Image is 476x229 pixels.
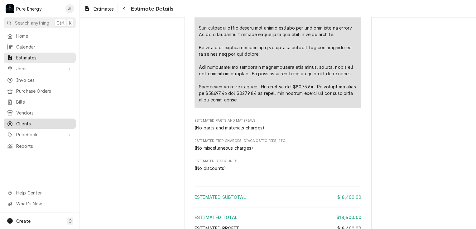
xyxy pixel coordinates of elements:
span: Home [16,33,73,39]
div: Estimated Trip Charges, Diagnostic Fees, etc. List [195,145,361,151]
a: Purchase Orders [4,86,76,96]
div: Estimated Discounts [195,159,361,171]
span: Create [16,218,31,224]
a: Reports [4,141,76,151]
button: Navigate back [119,4,129,14]
span: Ctrl [56,20,65,26]
div: JL [65,4,74,13]
div: $18,400.00 [336,214,361,221]
span: Pricebook [16,131,63,138]
span: What's New [16,200,72,207]
span: Estimates [94,6,114,12]
a: Bills [4,97,76,107]
a: Estimates [82,4,116,14]
div: Estimated Parts and Materials List [195,124,361,131]
span: Clients [16,120,73,127]
a: Home [4,31,76,41]
a: Estimates [4,53,76,63]
a: Invoices [4,75,76,85]
span: Search anything [15,20,49,26]
a: Go to What's New [4,199,76,209]
span: Purchase Orders [16,88,73,94]
span: Help Center [16,189,72,196]
div: Estimated Trip Charges, Diagnostic Fees, etc. [195,138,361,151]
span: K [69,20,72,26]
span: Estimated Parts and Materials [195,118,361,123]
span: Vendors [16,110,73,116]
div: James Linnenkamp's Avatar [65,4,74,13]
div: Estimated Discounts List [195,165,361,171]
a: Clients [4,119,76,129]
span: Estimated Discounts [195,159,361,164]
span: Jobs [16,65,63,72]
span: Calendar [16,44,73,50]
span: Invoices [16,77,73,83]
span: Estimated Total [195,215,238,220]
span: C [69,218,72,224]
a: Calendar [4,42,76,52]
div: Estimated Subtotal [195,194,361,200]
a: Go to Pricebook [4,129,76,140]
a: Go to Jobs [4,63,76,74]
button: Search anythingCtrlK [4,17,76,28]
div: P [6,4,14,13]
span: Bills [16,99,73,105]
span: Estimated Trip Charges, Diagnostic Fees, etc. [195,138,361,143]
a: Vendors [4,108,76,118]
div: Pure Energy [16,6,42,12]
span: Estimates [16,54,73,61]
a: Go to Help Center [4,188,76,198]
div: Pure Energy's Avatar [6,4,14,13]
span: Estimated Subtotal [195,194,246,200]
div: Estimated Parts and Materials [195,118,361,131]
span: Reports [16,143,73,149]
span: Estimate Details [129,5,173,13]
div: Estimated Total [195,214,361,221]
div: $18,400.00 [337,194,361,200]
